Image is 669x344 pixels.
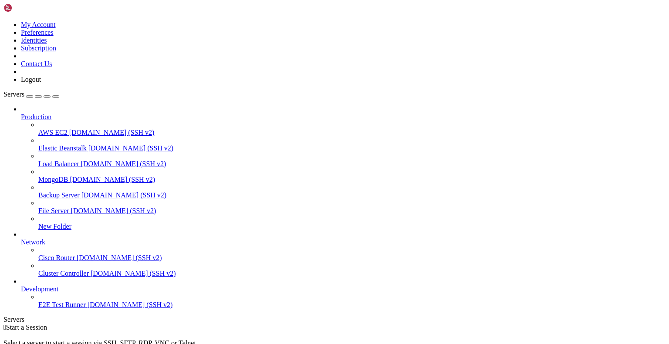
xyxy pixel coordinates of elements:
a: Identities [21,37,47,44]
a: Preferences [21,29,54,36]
span:  [3,324,6,331]
a: Network [21,238,666,246]
span: File Server [38,207,69,214]
img: Shellngn [3,3,54,12]
span: [DOMAIN_NAME] (SSH v2) [81,191,167,199]
li: Cisco Router [DOMAIN_NAME] (SSH v2) [38,246,666,262]
span: MongoDB [38,176,68,183]
a: E2E Test Runner [DOMAIN_NAME] (SSH v2) [38,301,666,309]
li: Cluster Controller [DOMAIN_NAME] (SSH v2) [38,262,666,277]
a: File Server [DOMAIN_NAME] (SSH v2) [38,207,666,215]
a: Backup Server [DOMAIN_NAME] (SSH v2) [38,191,666,199]
a: Contact Us [21,60,52,67]
a: Load Balancer [DOMAIN_NAME] (SSH v2) [38,160,666,168]
a: AWS EC2 [DOMAIN_NAME] (SSH v2) [38,129,666,137]
a: Development [21,285,666,293]
span: [DOMAIN_NAME] (SSH v2) [88,301,173,308]
span: Cisco Router [38,254,75,261]
li: Development [21,277,666,309]
span: Elastic Beanstalk [38,144,87,152]
span: Cluster Controller [38,270,89,277]
a: New Folder [38,223,666,230]
span: Servers [3,90,24,98]
span: AWS EC2 [38,129,68,136]
a: MongoDB [DOMAIN_NAME] (SSH v2) [38,176,666,184]
li: File Server [DOMAIN_NAME] (SSH v2) [38,199,666,215]
span: [DOMAIN_NAME] (SSH v2) [88,144,174,152]
li: Load Balancer [DOMAIN_NAME] (SSH v2) [38,152,666,168]
a: Subscription [21,44,56,52]
li: Network [21,230,666,277]
a: My Account [21,21,56,28]
li: New Folder [38,215,666,230]
span: Network [21,238,45,246]
a: Elastic Beanstalk [DOMAIN_NAME] (SSH v2) [38,144,666,152]
span: [DOMAIN_NAME] (SSH v2) [81,160,166,167]
span: Development [21,285,58,293]
a: Cluster Controller [DOMAIN_NAME] (SSH v2) [38,270,666,277]
span: [DOMAIN_NAME] (SSH v2) [70,176,155,183]
a: Servers [3,90,59,98]
span: [DOMAIN_NAME] (SSH v2) [91,270,176,277]
span: [DOMAIN_NAME] (SSH v2) [69,129,155,136]
a: Cisco Router [DOMAIN_NAME] (SSH v2) [38,254,666,262]
span: New Folder [38,223,71,230]
span: Start a Session [6,324,47,331]
span: Backup Server [38,191,80,199]
span: Load Balancer [38,160,79,167]
li: Production [21,105,666,230]
li: E2E Test Runner [DOMAIN_NAME] (SSH v2) [38,293,666,309]
li: Backup Server [DOMAIN_NAME] (SSH v2) [38,184,666,199]
li: MongoDB [DOMAIN_NAME] (SSH v2) [38,168,666,184]
span: E2E Test Runner [38,301,86,308]
li: AWS EC2 [DOMAIN_NAME] (SSH v2) [38,121,666,137]
a: Logout [21,76,41,83]
a: Production [21,113,666,121]
span: [DOMAIN_NAME] (SSH v2) [71,207,156,214]
span: [DOMAIN_NAME] (SSH v2) [77,254,162,261]
li: Elastic Beanstalk [DOMAIN_NAME] (SSH v2) [38,137,666,152]
div: Servers [3,316,666,324]
span: Production [21,113,51,120]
